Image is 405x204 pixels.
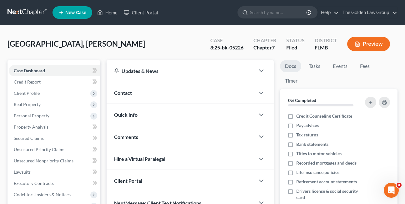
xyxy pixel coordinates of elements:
[9,178,100,189] a: Executory Contracts
[347,37,390,51] button: Preview
[9,76,100,88] a: Credit Report
[9,65,100,76] a: Case Dashboard
[397,183,402,188] span: 4
[210,44,243,51] div: 8:25-bk-05226
[296,160,357,166] span: Recorded mortgages and deeds
[250,7,307,18] input: Search by name...
[7,39,145,48] span: [GEOGRAPHIC_DATA], [PERSON_NAME]
[65,10,86,15] span: New Case
[296,169,339,176] span: Life insurance policies
[9,133,100,144] a: Secured Claims
[14,113,49,118] span: Personal Property
[280,60,301,72] a: Docs
[315,44,337,51] div: FLMB
[9,155,100,166] a: Unsecured Nonpriority Claims
[384,183,399,198] iframe: Intercom live chat
[14,79,41,84] span: Credit Report
[296,188,363,201] span: Drivers license & social security card
[14,147,65,152] span: Unsecured Priority Claims
[288,98,316,103] strong: 0% Completed
[14,124,48,130] span: Property Analysis
[94,7,121,18] a: Home
[253,37,276,44] div: Chapter
[14,169,31,175] span: Lawsuits
[318,7,339,18] a: Help
[9,144,100,155] a: Unsecured Priority Claims
[210,37,243,44] div: Case
[339,7,397,18] a: The Golden Law Group
[315,37,337,44] div: District
[14,158,73,163] span: Unsecured Nonpriority Claims
[14,102,41,107] span: Real Property
[114,90,132,96] span: Contact
[121,7,161,18] a: Client Portal
[296,113,352,119] span: Credit Counseling Certificate
[9,166,100,178] a: Lawsuits
[253,44,276,51] div: Chapter
[114,68,247,74] div: Updates & News
[304,60,325,72] a: Tasks
[286,44,305,51] div: Filed
[296,122,319,129] span: Pay advices
[296,141,328,147] span: Bank statements
[14,90,40,96] span: Client Profile
[14,68,45,73] span: Case Dashboard
[286,37,305,44] div: Status
[328,60,352,72] a: Events
[114,156,165,162] span: Hire a Virtual Paralegal
[355,60,375,72] a: Fees
[114,112,137,118] span: Quick Info
[296,150,342,157] span: Titles to motor vehicles
[114,178,142,184] span: Client Portal
[9,121,100,133] a: Property Analysis
[296,132,318,138] span: Tax returns
[14,192,71,197] span: Codebtors Insiders & Notices
[296,179,357,185] span: Retirement account statements
[272,44,275,50] span: 7
[14,135,44,141] span: Secured Claims
[114,134,138,140] span: Comments
[14,181,54,186] span: Executory Contracts
[280,75,302,87] a: Timer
